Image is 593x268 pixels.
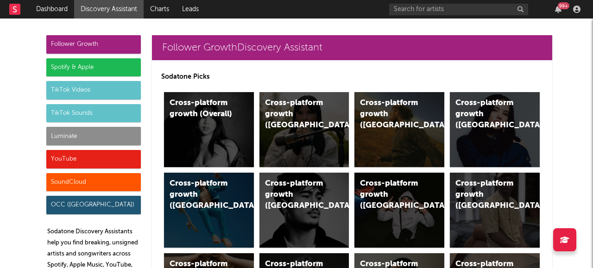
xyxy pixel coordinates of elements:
[265,178,328,212] div: Cross-platform growth ([GEOGRAPHIC_DATA])
[170,98,233,120] div: Cross-platform growth (Overall)
[360,178,423,212] div: Cross-platform growth ([GEOGRAPHIC_DATA]/GSA)
[46,104,141,123] div: TikTok Sounds
[161,71,543,82] p: Sodatone Picks
[46,81,141,100] div: TikTok Videos
[265,98,328,131] div: Cross-platform growth ([GEOGRAPHIC_DATA])
[455,98,518,131] div: Cross-platform growth ([GEOGRAPHIC_DATA])
[558,2,569,9] div: 99 +
[46,127,141,145] div: Luminate
[354,173,444,248] a: Cross-platform growth ([GEOGRAPHIC_DATA]/GSA)
[46,150,141,168] div: YouTube
[170,178,233,212] div: Cross-platform growth ([GEOGRAPHIC_DATA])
[450,92,540,167] a: Cross-platform growth ([GEOGRAPHIC_DATA])
[152,35,552,60] a: Follower GrowthDiscovery Assistant
[46,35,141,54] div: Follower Growth
[259,92,349,167] a: Cross-platform growth ([GEOGRAPHIC_DATA])
[360,98,423,131] div: Cross-platform growth ([GEOGRAPHIC_DATA])
[259,173,349,248] a: Cross-platform growth ([GEOGRAPHIC_DATA])
[46,196,141,214] div: OCC ([GEOGRAPHIC_DATA])
[455,178,518,212] div: Cross-platform growth ([GEOGRAPHIC_DATA])
[389,4,528,15] input: Search for artists
[46,173,141,192] div: SoundCloud
[46,58,141,77] div: Spotify & Apple
[164,173,254,248] a: Cross-platform growth ([GEOGRAPHIC_DATA])
[555,6,561,13] button: 99+
[450,173,540,248] a: Cross-platform growth ([GEOGRAPHIC_DATA])
[354,92,444,167] a: Cross-platform growth ([GEOGRAPHIC_DATA])
[164,92,254,167] a: Cross-platform growth (Overall)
